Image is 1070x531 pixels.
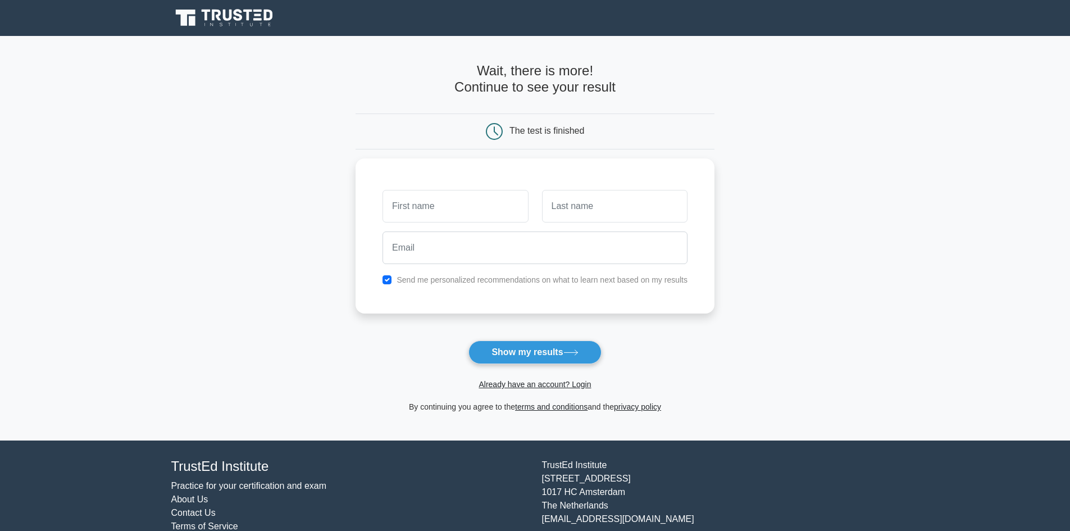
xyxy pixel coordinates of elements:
input: Last name [542,190,687,223]
a: Practice for your certification and exam [171,481,327,491]
a: terms and conditions [515,402,588,411]
input: First name [383,190,528,223]
h4: TrustEd Institute [171,459,529,475]
button: Show my results [468,341,601,364]
a: Terms of Service [171,521,238,531]
div: The test is finished [509,126,584,135]
a: Contact Us [171,508,216,518]
a: Already have an account? Login [479,380,591,389]
input: Email [383,232,687,264]
h4: Wait, there is more! Continue to see your result [356,63,714,96]
a: privacy policy [614,402,661,411]
div: By continuing you agree to the and the [349,400,721,414]
a: About Us [171,494,208,504]
label: Send me personalized recommendations on what to learn next based on my results [397,275,687,284]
